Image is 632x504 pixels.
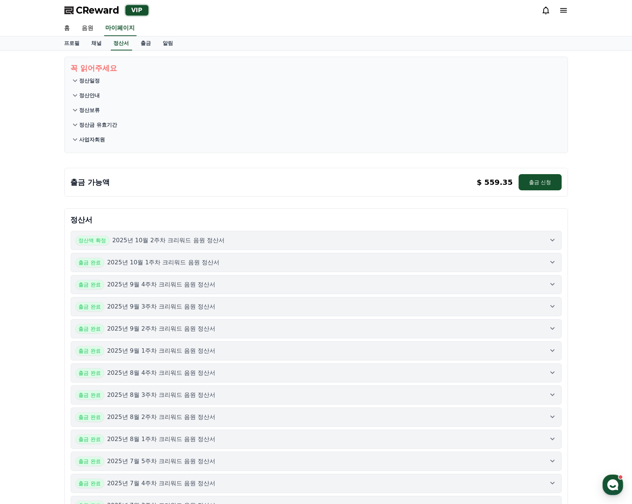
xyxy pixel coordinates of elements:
[71,452,562,471] button: 출금 완료 2025년 7월 5주차 크리워드 음원 정산서
[104,21,137,36] a: 마이페이지
[107,369,216,377] p: 2025년 8월 4주차 크리워드 음원 정산서
[75,346,104,356] span: 출금 완료
[111,36,132,50] a: 정산서
[71,341,562,360] button: 출금 완료 2025년 9월 1주차 크리워드 음원 정산서
[76,21,100,36] a: 음원
[49,233,95,252] a: 대화
[107,413,216,422] p: 2025년 8월 2주차 크리워드 음원 정산서
[71,385,562,405] button: 출금 완료 2025년 8월 3주차 크리워드 음원 정산서
[80,106,100,114] p: 정산보류
[59,36,86,50] a: 프로필
[71,297,562,316] button: 출금 완료 2025년 9월 3주차 크리워드 음원 정산서
[71,253,562,272] button: 출금 완료 2025년 10월 1주차 크리워드 음원 정산서
[95,233,141,252] a: 설정
[71,73,562,88] button: 정산일정
[71,103,562,117] button: 정산보류
[76,4,120,16] span: CReward
[23,244,28,250] span: 홈
[80,136,105,143] p: 사업자회원
[71,117,562,132] button: 정산금 유효기간
[107,280,216,289] p: 2025년 9월 4주차 크리워드 음원 정산서
[107,479,216,488] p: 2025년 7월 4주차 크리워드 음원 정산서
[112,236,225,245] p: 2025년 10월 2주차 크리워드 음원 정산서
[75,324,104,334] span: 출금 완료
[107,435,216,444] p: 2025년 8월 1주차 크리워드 음원 정산서
[71,474,562,493] button: 출금 완료 2025년 7월 4주차 크리워드 음원 정산서
[107,302,216,311] p: 2025년 9월 3주차 크리워드 음원 정산서
[71,430,562,449] button: 출금 완료 2025년 8월 1주차 크리워드 음원 정산서
[59,21,76,36] a: 홈
[71,231,562,250] button: 정산액 확정 2025년 10월 2주차 크리워드 음원 정산서
[71,63,562,73] p: 꼭 읽어주세요
[75,390,104,400] span: 출금 완료
[477,177,513,187] p: $ 559.35
[71,319,562,338] button: 출금 완료 2025년 9월 2주차 크리워드 음원 정산서
[114,244,123,250] span: 설정
[126,5,148,15] div: VIP
[2,233,49,252] a: 홈
[75,280,104,289] span: 출금 완료
[519,174,561,190] button: 출금 신청
[71,363,562,383] button: 출금 완료 2025년 8월 4주차 크리워드 음원 정산서
[107,457,216,466] p: 2025년 7월 5주차 크리워드 음원 정산서
[107,391,216,399] p: 2025년 8월 3주차 크리워드 음원 정산서
[71,408,562,427] button: 출금 완료 2025년 8월 2주차 크리워드 음원 정산서
[107,258,219,267] p: 2025년 10월 1주차 크리워드 음원 정산서
[86,36,108,50] a: 채널
[75,368,104,378] span: 출금 완료
[135,36,157,50] a: 출금
[107,324,216,333] p: 2025년 9월 2주차 크리워드 음원 정산서
[75,434,104,444] span: 출금 완료
[75,302,104,311] span: 출금 완료
[80,92,100,99] p: 정산안내
[75,258,104,267] span: 출금 완료
[71,215,562,225] p: 정산서
[71,275,562,294] button: 출금 완료 2025년 9월 4주차 크리워드 음원 정산서
[80,121,117,128] p: 정산금 유효기간
[67,245,76,251] span: 대화
[107,346,216,355] p: 2025년 9월 1주차 크리워드 음원 정산서
[75,457,104,466] span: 출금 완료
[75,236,109,245] span: 정산액 확정
[71,177,110,187] p: 출금 가능액
[64,4,120,16] a: CReward
[71,88,562,103] button: 정산안내
[80,77,100,84] p: 정산일정
[157,36,179,50] a: 알림
[75,412,104,422] span: 출금 완료
[71,132,562,147] button: 사업자회원
[75,479,104,488] span: 출금 완료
